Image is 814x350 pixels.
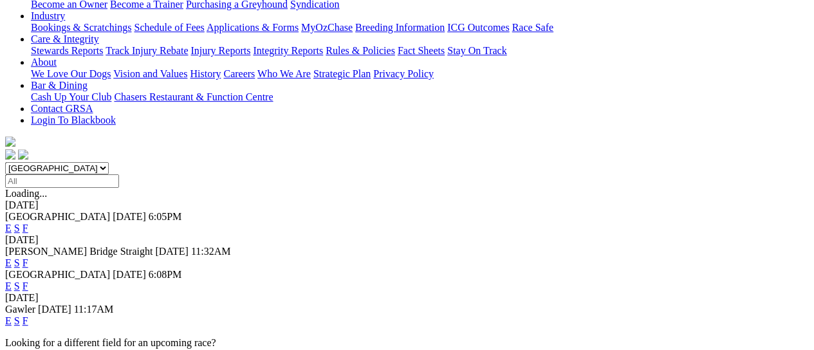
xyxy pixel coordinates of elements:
[23,281,28,291] a: F
[31,103,93,114] a: Contact GRSA
[447,22,509,33] a: ICG Outcomes
[223,68,255,79] a: Careers
[134,22,204,33] a: Schedule of Fees
[31,68,111,79] a: We Love Our Dogs
[114,91,273,102] a: Chasers Restaurant & Function Centre
[5,257,12,268] a: E
[18,149,28,160] img: twitter.svg
[5,337,809,349] p: Looking for a different field for an upcoming race?
[31,22,809,33] div: Industry
[447,45,506,56] a: Stay On Track
[113,211,146,222] span: [DATE]
[14,281,20,291] a: S
[31,57,57,68] a: About
[326,45,395,56] a: Rules & Policies
[23,223,28,234] a: F
[38,304,71,315] span: [DATE]
[5,246,153,257] span: [PERSON_NAME] Bridge Straight
[5,269,110,280] span: [GEOGRAPHIC_DATA]
[5,188,47,199] span: Loading...
[253,45,323,56] a: Integrity Reports
[207,22,299,33] a: Applications & Forms
[31,115,116,125] a: Login To Blackbook
[14,223,20,234] a: S
[373,68,434,79] a: Privacy Policy
[113,68,187,79] a: Vision and Values
[113,269,146,280] span: [DATE]
[355,22,445,33] a: Breeding Information
[190,45,250,56] a: Injury Reports
[149,269,182,280] span: 6:08PM
[5,223,12,234] a: E
[5,304,35,315] span: Gawler
[31,33,99,44] a: Care & Integrity
[31,45,103,56] a: Stewards Reports
[5,149,15,160] img: facebook.svg
[155,246,189,257] span: [DATE]
[5,234,809,246] div: [DATE]
[31,45,809,57] div: Care & Integrity
[301,22,353,33] a: MyOzChase
[31,22,131,33] a: Bookings & Scratchings
[23,315,28,326] a: F
[398,45,445,56] a: Fact Sheets
[257,68,311,79] a: Who We Are
[74,304,114,315] span: 11:17AM
[5,281,12,291] a: E
[191,246,231,257] span: 11:32AM
[5,199,809,211] div: [DATE]
[5,292,809,304] div: [DATE]
[313,68,371,79] a: Strategic Plan
[14,257,20,268] a: S
[512,22,553,33] a: Race Safe
[5,211,110,222] span: [GEOGRAPHIC_DATA]
[190,68,221,79] a: History
[31,68,809,80] div: About
[5,136,15,147] img: logo-grsa-white.png
[31,91,809,103] div: Bar & Dining
[5,315,12,326] a: E
[31,10,65,21] a: Industry
[5,174,119,188] input: Select date
[31,91,111,102] a: Cash Up Your Club
[23,257,28,268] a: F
[149,211,182,222] span: 6:05PM
[14,315,20,326] a: S
[106,45,188,56] a: Track Injury Rebate
[31,80,88,91] a: Bar & Dining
